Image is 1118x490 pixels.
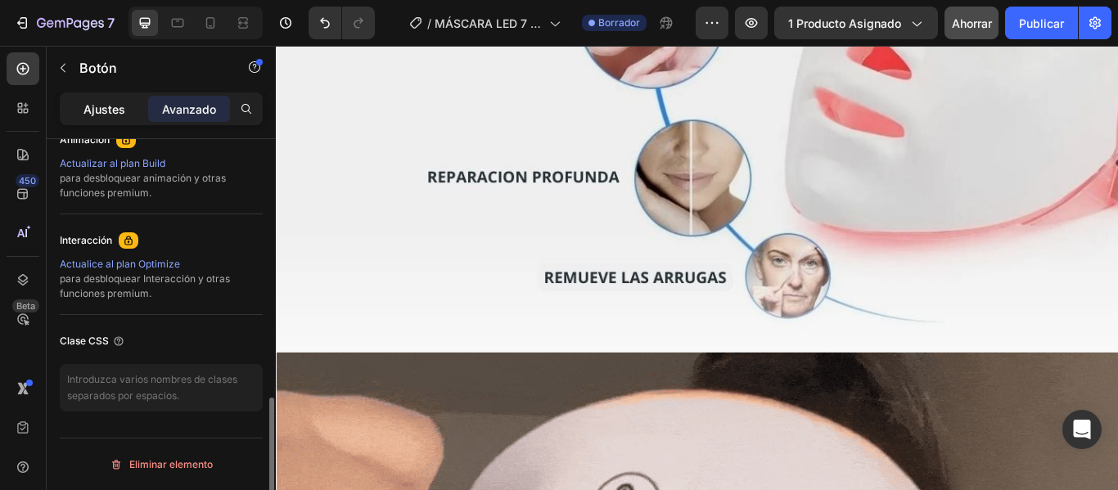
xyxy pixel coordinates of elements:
button: Publicar [1005,7,1078,39]
button: 1 producto asignado [774,7,938,39]
div: Deshacer/Rehacer [309,7,375,39]
iframe: Área de diseño [276,46,1118,490]
font: Ajustes [83,102,125,116]
font: Actualice al plan Optimize [60,258,180,270]
font: Ahorrar [952,16,992,30]
font: Interacción [60,234,112,246]
font: para desbloquear animación y otras funciones premium. [60,172,226,199]
div: Abrir Intercom Messenger [1062,410,1102,449]
font: Actualizar al plan Build [60,157,165,169]
button: Ahorrar [944,7,999,39]
font: Beta [16,300,35,312]
font: Clase CSS [60,335,109,347]
font: Borrador [598,16,640,29]
font: MÁSCARA LED 7 COLORES [435,16,541,47]
font: 1 producto asignado [788,16,901,30]
font: para desbloquear Interacción y otras funciones premium. [60,272,230,299]
font: Eliminar elemento [129,458,213,470]
font: 450 [19,175,36,187]
font: / [427,16,431,30]
font: Publicar [1019,16,1064,30]
button: Eliminar elemento [60,452,263,478]
font: Animación [60,133,110,146]
font: Avanzado [162,102,216,116]
font: 7 [107,15,115,31]
button: 7 [7,7,122,39]
font: Botón [79,60,117,76]
p: Botón [79,58,219,78]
